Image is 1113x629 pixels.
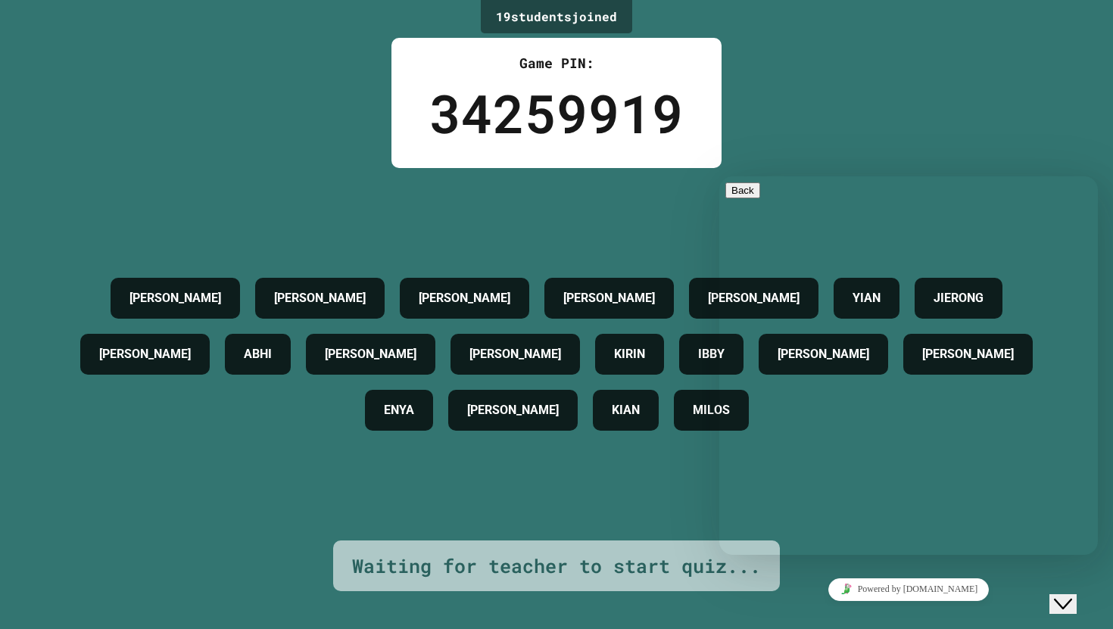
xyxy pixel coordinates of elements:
h4: [PERSON_NAME] [99,345,191,363]
iframe: chat widget [719,572,1098,606]
h4: [PERSON_NAME] [419,289,510,307]
h4: IBBY [698,345,725,363]
div: 34259919 [429,73,684,153]
h4: [PERSON_NAME] [274,289,366,307]
h4: [PERSON_NAME] [129,289,221,307]
h4: [PERSON_NAME] [467,401,559,419]
div: Waiting for teacher to start quiz... [352,552,761,581]
h4: [PERSON_NAME] [708,289,800,307]
h4: MILOS [693,401,730,419]
iframe: chat widget [719,176,1098,555]
h4: ENYA [384,401,414,419]
h4: ABHI [244,345,272,363]
h4: KIAN [612,401,640,419]
div: Game PIN: [429,53,684,73]
h4: KIRIN [614,345,645,363]
iframe: chat widget [1049,568,1098,614]
h4: [PERSON_NAME] [325,345,416,363]
h4: [PERSON_NAME] [563,289,655,307]
h4: [PERSON_NAME] [469,345,561,363]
